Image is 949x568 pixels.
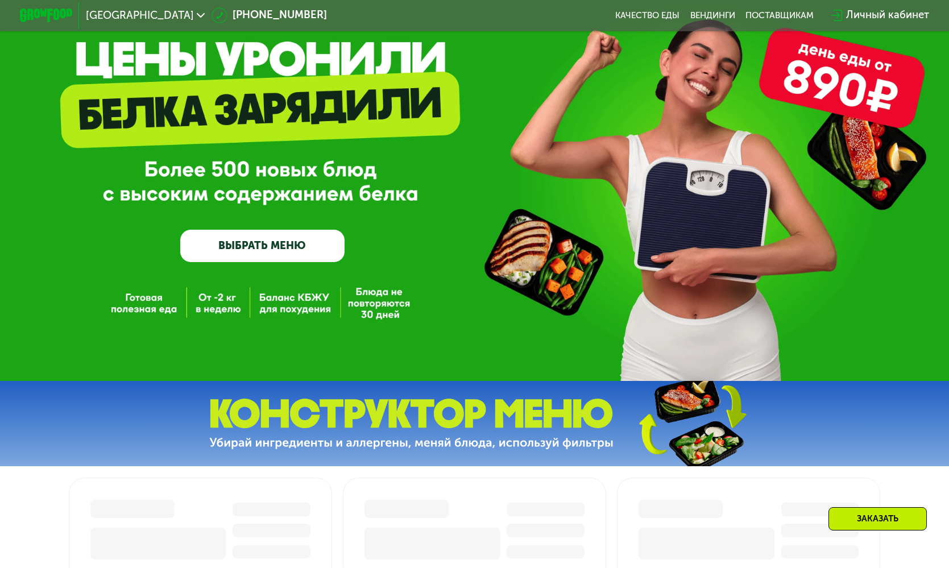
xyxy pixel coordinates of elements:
[846,7,929,23] div: Личный кабинет
[86,10,194,21] span: [GEOGRAPHIC_DATA]
[212,7,327,23] a: [PHONE_NUMBER]
[615,10,679,21] a: Качество еды
[690,10,735,21] a: Вендинги
[828,507,927,530] div: Заказать
[180,230,345,263] a: ВЫБРАТЬ МЕНЮ
[745,10,814,21] div: поставщикам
